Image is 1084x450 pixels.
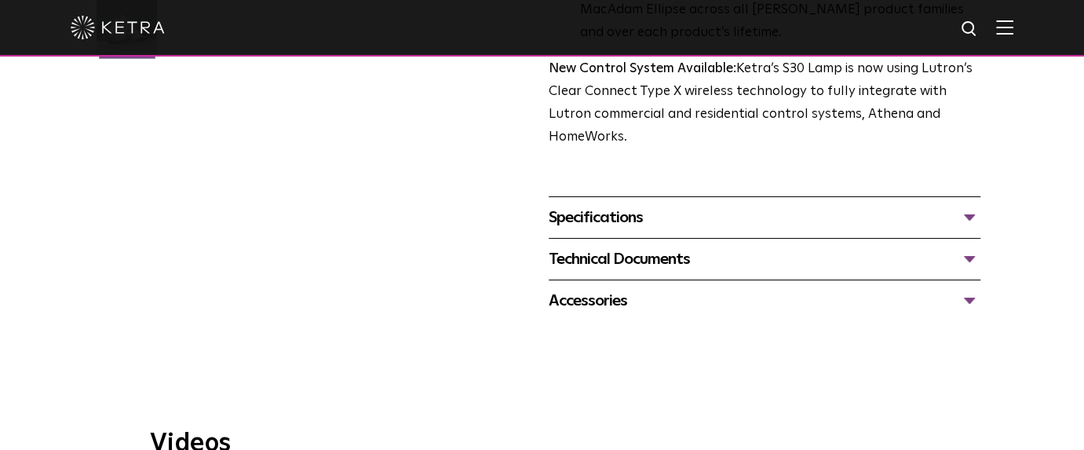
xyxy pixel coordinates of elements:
[71,16,165,39] img: ketra-logo-2019-white
[549,205,981,230] div: Specifications
[549,58,981,149] p: Ketra’s S30 Lamp is now using Lutron’s Clear Connect Type X wireless technology to fully integrat...
[549,247,981,272] div: Technical Documents
[549,288,981,313] div: Accessories
[549,62,736,75] strong: New Control System Available:
[960,20,980,39] img: search icon
[996,20,1013,35] img: Hamburger%20Nav.svg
